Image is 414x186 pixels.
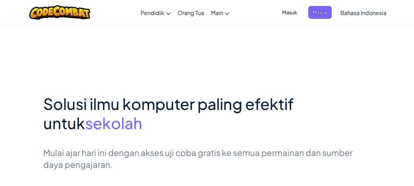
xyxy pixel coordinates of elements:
[141,9,164,16] span: Pendidik
[278,6,301,19] button: Masuk
[29,5,90,20] img: CodeCombat logo
[43,147,371,170] p: Mulai ajar hari ini dengan akses uji coba gratis ke semua permainan dan sumber daya pengajaran.
[211,9,223,16] span: Main
[208,3,233,22] a: Main
[174,3,208,22] a: Orang Tua
[308,6,332,19] button: Masuk
[337,3,390,22] a: Bahasa Indonesia
[43,94,294,133] span: Solusi ilmu komputer paling efektif untuk
[137,3,174,22] a: Pendidik
[85,113,142,133] span: sekolah
[340,9,386,16] span: Bahasa Indonesia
